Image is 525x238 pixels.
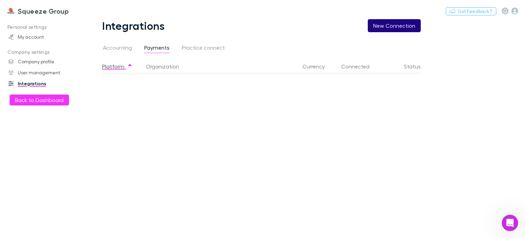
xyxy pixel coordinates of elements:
span: Payments [144,44,170,53]
button: Status [404,60,429,73]
a: User management [1,67,90,78]
button: New Connection [368,19,421,32]
p: Company settings [1,48,90,57]
button: Organization [146,60,187,73]
button: Platform [102,60,133,73]
a: My account [1,32,90,42]
h1: Integrations [102,19,165,32]
h3: Squeeze Group [18,7,69,15]
span: Practice connect [182,44,225,53]
button: Back to Dashboard [10,95,69,105]
a: Company profile [1,56,90,67]
button: Got Feedback? [446,7,496,15]
button: Connected [341,60,378,73]
img: Squeeze Group's Logo [7,7,15,15]
a: Squeeze Group [3,3,73,19]
span: Accounting [103,44,132,53]
p: Personal settings [1,23,90,32]
button: Currency [302,60,333,73]
a: Integrations [1,78,90,89]
iframe: Intercom live chat [502,215,518,231]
